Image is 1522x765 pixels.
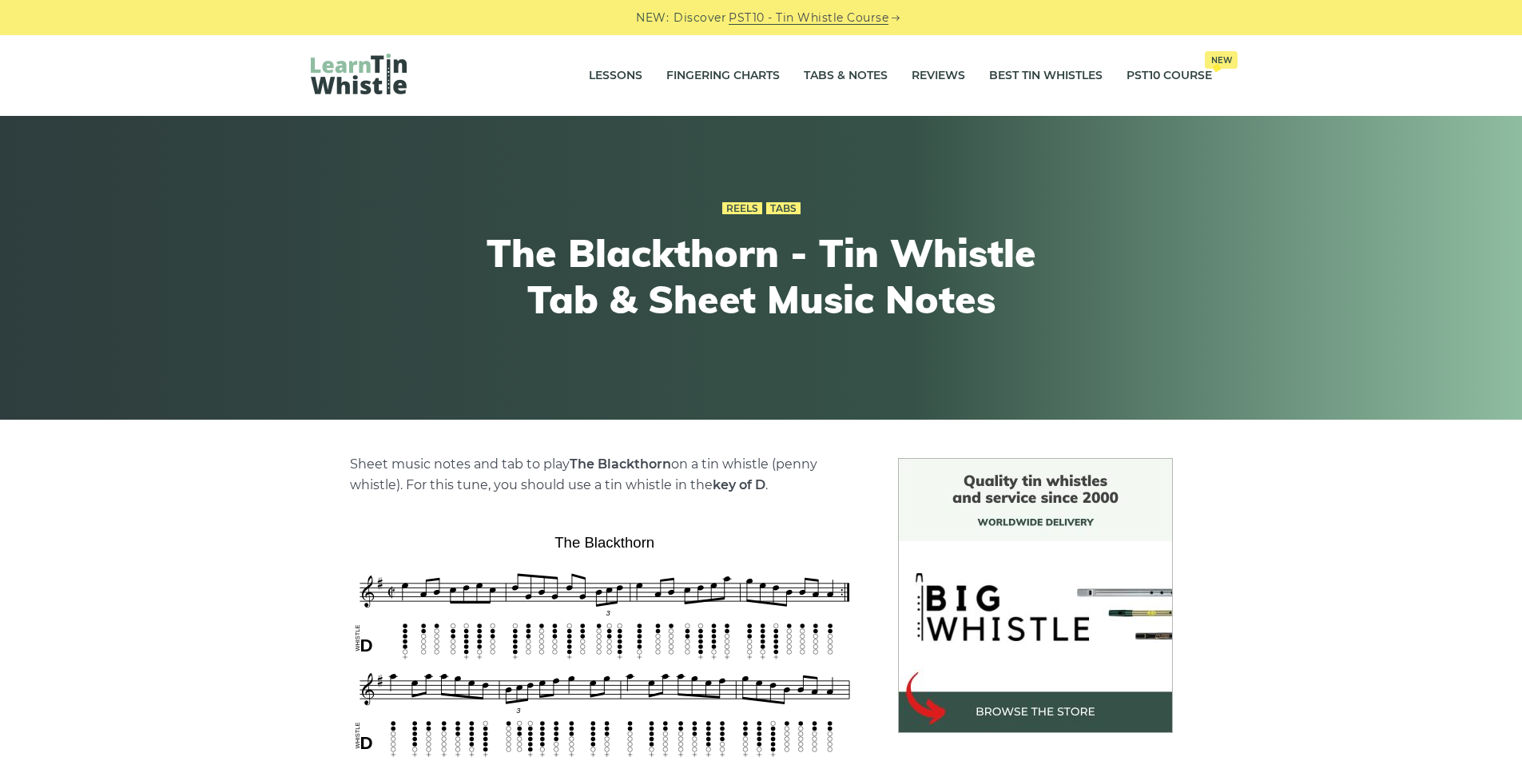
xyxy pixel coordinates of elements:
[722,202,762,215] a: Reels
[311,54,407,94] img: LearnTinWhistle.com
[912,56,965,96] a: Reviews
[666,56,780,96] a: Fingering Charts
[1205,51,1238,69] span: New
[467,230,1055,322] h1: The Blackthorn - Tin Whistle Tab & Sheet Music Notes
[589,56,642,96] a: Lessons
[713,477,765,492] strong: key of D
[766,202,801,215] a: Tabs
[350,454,860,496] p: Sheet music notes and tab to play on a tin whistle (penny whistle). For this tune, you should use...
[898,458,1173,733] img: BigWhistle Tin Whistle Store
[570,456,671,472] strong: The Blackthorn
[804,56,888,96] a: Tabs & Notes
[989,56,1103,96] a: Best Tin Whistles
[1127,56,1212,96] a: PST10 CourseNew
